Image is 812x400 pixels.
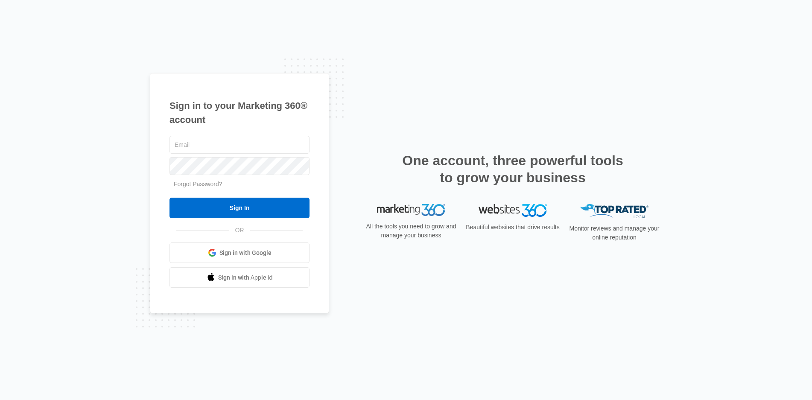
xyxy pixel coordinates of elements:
[169,198,310,218] input: Sign In
[169,242,310,263] a: Sign in with Google
[377,204,445,216] img: Marketing 360
[169,99,310,127] h1: Sign in to your Marketing 360® account
[363,222,459,240] p: All the tools you need to grow and manage your business
[580,204,648,218] img: Top Rated Local
[465,223,561,232] p: Beautiful websites that drive results
[567,224,662,242] p: Monitor reviews and manage your online reputation
[400,152,626,186] h2: One account, three powerful tools to grow your business
[229,226,250,235] span: OR
[169,136,310,154] input: Email
[218,273,273,282] span: Sign in with Apple Id
[479,204,547,216] img: Websites 360
[174,181,222,187] a: Forgot Password?
[169,267,310,288] a: Sign in with Apple Id
[219,248,272,257] span: Sign in with Google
